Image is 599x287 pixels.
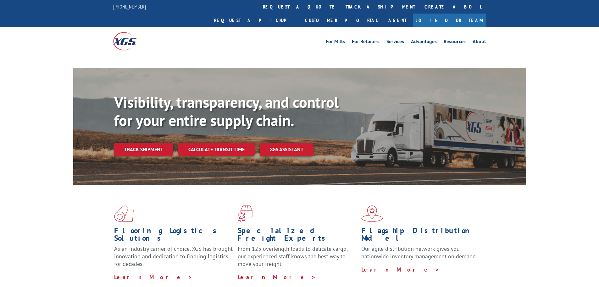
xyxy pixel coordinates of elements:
[238,227,357,245] h1: Specialized Freight Experts
[361,266,440,273] a: Learn More >
[114,205,134,222] img: xgs-icon-total-supply-chain-intelligence-red
[114,143,173,156] a: Track shipment
[114,227,233,245] h1: Flooring Logistics Solutions
[361,227,480,245] h1: Flagship Distribution Model
[260,143,313,156] a: XGS ASSISTANT
[473,39,486,46] a: About
[238,205,252,222] img: xgs-icon-focused-on-flooring-red
[386,39,404,46] a: Services
[361,245,477,260] span: Our agile distribution network gives you nationwide inventory management on demand.
[413,14,486,27] a: Join Our Team
[209,14,300,27] a: Request a pickup
[114,245,233,267] span: As an industry carrier of choice, XGS has brought innovation and dedication to flooring logistics...
[444,39,466,46] a: Resources
[300,14,382,27] a: Customer Portal
[382,14,413,27] a: Agent
[178,143,255,156] a: Calculate transit time
[238,245,357,273] p: From 123 overlength loads to delicate cargo, our experienced staff knows the best way to move you...
[326,39,345,46] a: For Mills
[238,273,316,281] a: Learn More >
[411,39,437,46] a: Advantages
[114,273,192,281] a: Learn More >
[114,92,339,130] b: Visibility, transparency, and control for your entire supply chain.
[361,205,383,222] img: xgs-icon-flagship-distribution-model-red
[352,39,380,46] a: For Retailers
[113,3,146,10] a: [PHONE_NUMBER]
